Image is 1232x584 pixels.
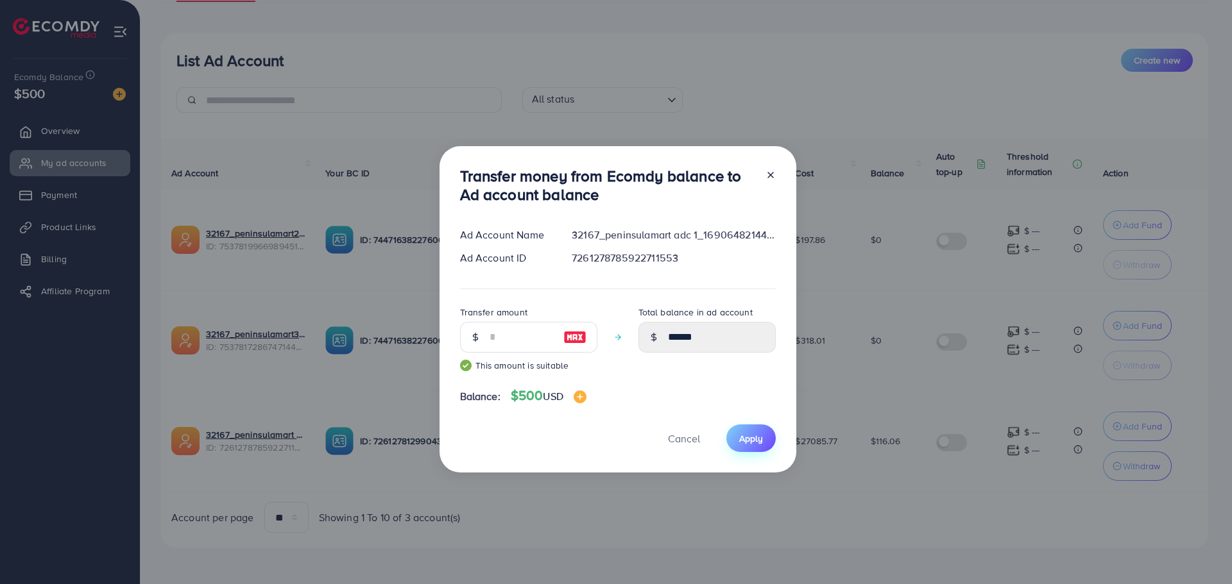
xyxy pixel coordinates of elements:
button: Apply [726,424,776,452]
img: image [574,390,586,403]
span: Balance: [460,389,501,404]
div: Ad Account Name [450,228,562,242]
div: 32167_peninsulamart adc 1_1690648214482 [561,228,785,242]
h4: $500 [511,388,586,404]
iframe: Chat [1177,526,1222,574]
label: Transfer amount [460,306,527,319]
small: This amount is suitable [460,359,597,372]
div: Ad Account ID [450,251,562,265]
img: image [563,330,586,345]
span: Cancel [668,431,700,446]
img: guide [460,360,472,371]
h3: Transfer money from Ecomdy balance to Ad account balance [460,167,755,204]
label: Total balance in ad account [638,306,753,319]
div: 7261278785922711553 [561,251,785,265]
button: Cancel [652,424,716,452]
span: Apply [739,432,763,445]
span: USD [543,389,563,403]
